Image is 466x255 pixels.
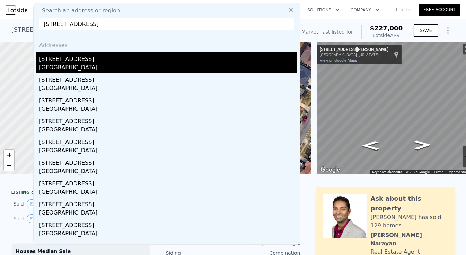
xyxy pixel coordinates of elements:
a: Show location on map [394,51,399,58]
a: Free Account [419,4,460,16]
input: Enter an address, city, region, neighborhood or zip code [39,18,294,30]
div: Off Market, last listed for [293,28,353,35]
div: [STREET_ADDRESS] [39,198,297,209]
div: [GEOGRAPHIC_DATA] [39,188,297,198]
div: [GEOGRAPHIC_DATA] [39,146,297,156]
div: [STREET_ADDRESS][PERSON_NAME] , [DATE] , [GEOGRAPHIC_DATA] 78417 [11,25,241,35]
div: [STREET_ADDRESS] [39,94,297,105]
button: Keyboard shortcuts [372,170,402,174]
span: − [7,161,11,170]
div: [STREET_ADDRESS] [39,218,297,229]
a: Zoom out [4,160,14,171]
div: Houses Median Sale [16,248,146,255]
button: View historical data [27,214,41,223]
div: Sold [14,199,75,208]
div: [GEOGRAPHIC_DATA] [39,63,297,73]
div: [STREET_ADDRESS][PERSON_NAME] [320,47,388,53]
div: [GEOGRAPHIC_DATA] [39,105,297,115]
div: [STREET_ADDRESS] [39,52,297,63]
a: Terms (opens in new tab) [434,170,443,174]
div: [STREET_ADDRESS] [39,239,297,250]
div: Ask about this property [371,194,448,213]
path: Go Northeast, Victor Lara Ortegon St [354,139,387,152]
button: Solutions [302,4,345,16]
div: Addresses [36,36,297,52]
div: [GEOGRAPHIC_DATA] [39,229,297,239]
path: Go Southwest, Victor Lara Ortegon St [406,138,439,152]
div: [STREET_ADDRESS] [39,156,297,167]
div: [STREET_ADDRESS] [39,135,297,146]
div: Sold [14,214,75,223]
div: [STREET_ADDRESS] [39,73,297,84]
div: [PERSON_NAME] has sold 129 homes [371,213,448,230]
span: $227,000 [370,25,403,32]
div: [GEOGRAPHIC_DATA] [39,167,297,177]
div: [PERSON_NAME] Narayan [371,231,448,248]
span: © 2025 Google [406,170,430,174]
a: View on Google Maps [320,58,357,63]
a: Zoom in [4,150,14,160]
div: LISTING & SALE HISTORY [11,190,150,197]
a: Open this area in Google Maps (opens a new window) [319,165,342,174]
div: [GEOGRAPHIC_DATA], [US_STATE] [320,53,388,57]
span: Search an address or region [36,7,120,15]
span: + [7,151,11,159]
button: View historical data [27,199,41,208]
div: [GEOGRAPHIC_DATA] [39,209,297,218]
div: Lotside ARV [370,32,403,39]
button: Show Options [441,24,455,37]
div: [STREET_ADDRESS] [39,177,297,188]
button: SAVE [414,24,438,37]
div: [GEOGRAPHIC_DATA] [39,84,297,94]
div: [STREET_ADDRESS] [39,115,297,126]
div: [GEOGRAPHIC_DATA] [39,126,297,135]
button: Company [345,4,385,16]
img: Google [319,165,342,174]
img: Lotside [6,5,27,15]
a: Log In [388,6,419,13]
